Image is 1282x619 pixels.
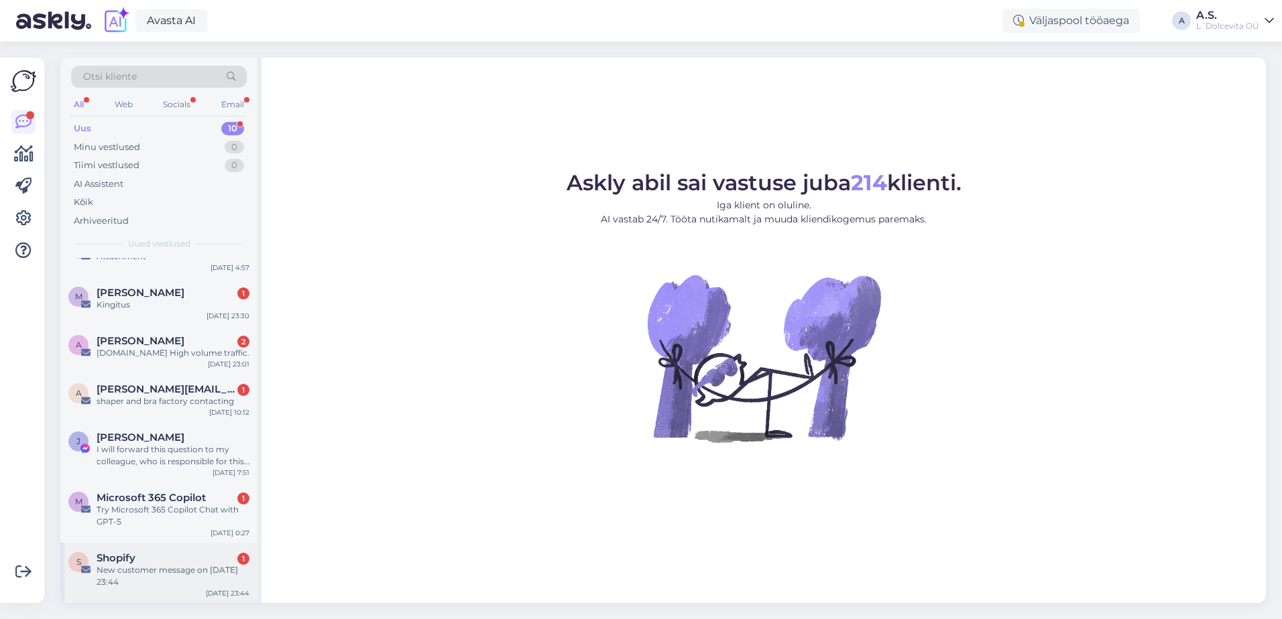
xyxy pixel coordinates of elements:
[160,96,193,113] div: Socials
[211,528,249,538] div: [DATE] 0:27
[237,336,249,348] div: 2
[112,96,135,113] div: Web
[128,238,190,250] span: Uued vestlused
[1172,11,1191,30] div: A
[102,7,130,35] img: explore-ai
[206,588,249,598] div: [DATE] 23:44
[97,395,249,407] div: shaper and bra factory contacting
[76,436,80,446] span: J
[74,214,129,228] div: Arhiveeritud
[237,492,249,504] div: 1
[1002,9,1140,33] div: Väljaspool tööaega
[11,68,36,94] img: Askly Logo
[207,311,249,321] div: [DATE] 23:30
[76,340,82,350] span: a
[97,443,249,468] div: I will forward this question to my colleague, who is responsible for this. The reply will be here...
[97,299,249,311] div: Kingitus
[135,9,207,32] a: Avasta AI
[225,159,244,172] div: 0
[209,407,249,417] div: [DATE] 10:12
[83,70,137,84] span: Otsi kliente
[75,291,82,301] span: M
[208,359,249,369] div: [DATE] 23:01
[1196,21,1259,31] div: L´Dolcevita OÜ
[225,141,244,154] div: 0
[1196,10,1274,31] a: A.S.L´Dolcevita OÜ
[97,287,184,299] span: Maris Dubova
[851,169,887,196] b: 214
[97,335,184,347] span: alvina roy
[237,287,249,299] div: 1
[74,122,91,135] div: Uus
[97,504,249,528] div: Try Microsoft 365 Copilot Chat with GPT-5
[643,237,884,478] img: No Chat active
[74,159,139,172] div: Tiimi vestlused
[97,347,249,359] div: [DOMAIN_NAME] High volume traffic.
[567,169,961,196] span: Askly abil sai vastuse juba klienti.
[211,263,249,273] div: [DATE] 4:57
[97,383,236,395] span: amy@waistdear.com
[97,552,135,564] span: Shopify
[74,178,123,191] div: AI Assistent
[1196,10,1259,21] div: A.S.
[219,96,247,113] div: Email
[76,388,82,398] span: a
[76,557,81,567] span: S
[74,141,140,154] div: Minu vestlused
[97,492,206,504] span: Microsoft 365 Copilot
[97,431,184,443] span: Jane Priimägi
[221,122,244,135] div: 10
[237,384,249,396] div: 1
[567,198,961,226] p: Iga klient on oluline. AI vastab 24/7. Tööta nutikamalt ja muuda kliendikogemus paremaks.
[74,196,93,209] div: Kõik
[75,496,82,506] span: M
[71,96,86,113] div: All
[97,564,249,588] div: New customer message on [DATE] 23:44
[213,468,249,478] div: [DATE] 7:51
[237,553,249,565] div: 1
